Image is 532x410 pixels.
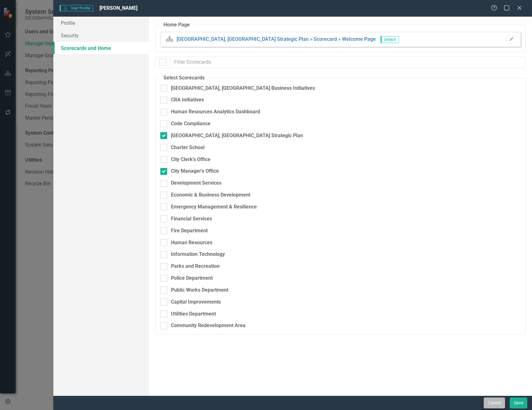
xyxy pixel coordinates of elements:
[171,132,303,139] div: [GEOGRAPHIC_DATA], [GEOGRAPHIC_DATA] Strategic Plan
[171,227,208,235] div: Fire Department
[171,168,219,175] div: City Manager's Office
[380,36,399,43] span: Default
[171,215,212,223] div: Financial Services
[171,108,260,116] div: Human Resources Analytics Dashboard
[171,251,225,258] div: Information Technology
[171,322,246,329] div: Community Redevelopment Area
[160,21,193,29] legend: Home Page
[510,397,527,408] button: Save
[177,36,376,42] a: [GEOGRAPHIC_DATA], [GEOGRAPHIC_DATA] Strategic Plan » Scorecard » Welcome Page
[53,42,149,54] a: Scorecards and Home
[507,35,516,44] button: Please Save To Continue
[171,310,216,318] div: Utilities Department
[171,85,315,92] div: [GEOGRAPHIC_DATA], [GEOGRAPHIC_DATA] Business Initiatives
[171,96,204,104] div: CRA Initiatives
[171,203,257,211] div: Emergency Management & Resilience
[171,156,210,163] div: City Clerk's Office
[171,239,212,246] div: Human Resources
[171,180,221,187] div: Development Services
[160,74,208,82] legend: Select Scorecards
[99,5,137,11] span: [PERSON_NAME]
[170,57,526,68] input: Filter Scorecards
[171,275,213,282] div: Police Department
[171,299,221,306] div: Capital Improvements
[171,144,205,151] div: Charter School
[53,17,149,29] a: Profile
[171,263,220,270] div: Parks and Recreation
[484,397,505,408] button: Cancel
[60,5,93,11] span: User Profile
[171,192,250,199] div: Economic & Business Development
[171,287,228,294] div: Public Works Department
[171,120,210,127] div: Code Compliance
[53,29,149,42] a: Security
